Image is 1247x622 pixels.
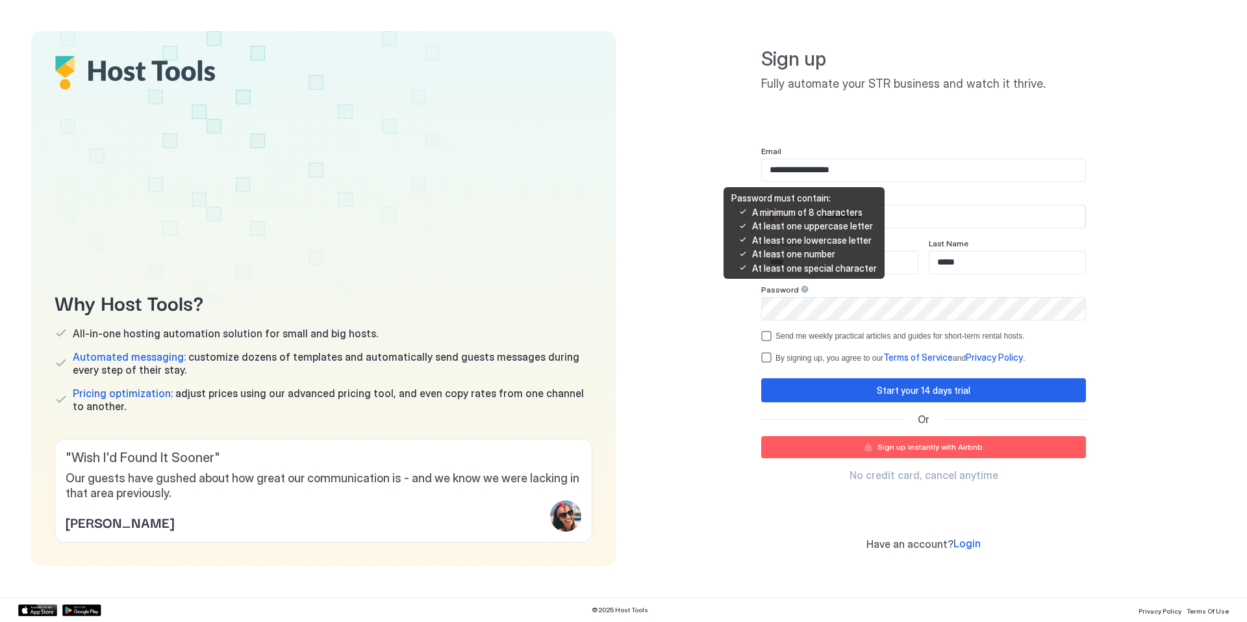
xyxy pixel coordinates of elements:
[73,327,378,340] span: All-in-one hosting automation solution for small and big hosts.
[966,352,1023,363] span: Privacy Policy
[73,350,186,363] span: Automated messaging:
[1139,603,1181,617] a: Privacy Policy
[66,471,581,500] span: Our guests have gushed about how great our communication is - and we know we were lacking in that...
[850,469,998,482] span: No credit card, cancel anytime
[761,436,1086,458] button: Sign up instantly with Airbnb
[1187,607,1229,615] span: Terms Of Use
[883,352,953,363] span: Terms of Service
[73,387,173,400] span: Pricing optimization:
[762,159,1085,181] input: Input Field
[1139,607,1181,615] span: Privacy Policy
[877,383,970,397] div: Start your 14 days trial
[66,450,581,466] span: " Wish I'd Found It Sooner "
[13,578,44,609] iframe: Intercom live chat
[752,263,877,274] span: At least one special character
[775,352,1025,363] div: By signing up, you agree to our and .
[592,606,648,614] span: © 2025 Host Tools
[752,207,863,218] span: A minimum of 8 characters
[775,331,1025,341] div: Send me weekly practical articles and guides for short-term rental hosts.
[55,287,592,317] span: Why Host Tools?
[18,604,57,616] a: App Store
[73,350,592,376] span: customize dozens of templates and automatically send guests messages during every step of their s...
[877,441,983,453] div: Sign up instantly with Airbnb
[929,252,1085,274] input: Input Field
[929,239,968,248] span: Last Name
[953,537,981,551] a: Login
[752,220,873,232] span: At least one uppercase letter
[761,47,1086,71] span: Sign up
[752,235,872,246] span: At least one lowercase letter
[62,604,101,616] a: Google Play Store
[1187,603,1229,617] a: Terms Of Use
[761,378,1086,402] button: Start your 14 days trial
[550,500,581,532] div: profile
[866,538,953,551] span: Have an account?
[761,285,799,294] span: Password
[761,352,1086,363] div: termsPrivacy
[918,413,929,426] span: Or
[731,192,877,204] span: Password must contain:
[761,146,781,156] span: Email
[761,331,1086,341] div: optOut
[66,512,174,532] span: [PERSON_NAME]
[883,353,953,363] a: Terms of Service
[762,298,1085,320] input: Input Field
[752,248,835,260] span: At least one number
[811,205,1085,228] input: Phone Number input
[966,353,1023,363] a: Privacy Policy
[761,77,1086,92] span: Fully automate your STR business and watch it thrive.
[73,387,592,413] span: adjust prices using our advanced pricing tool, and even copy rates from one channel to another.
